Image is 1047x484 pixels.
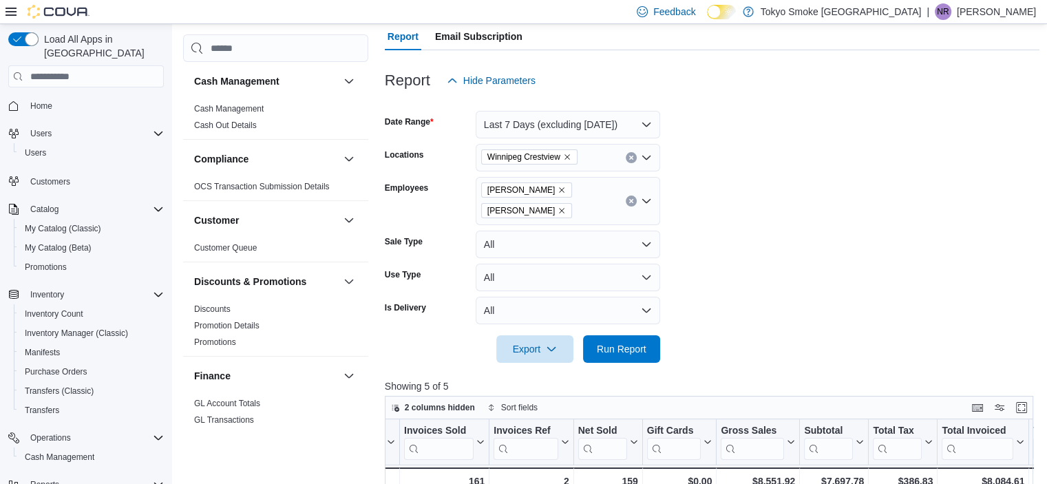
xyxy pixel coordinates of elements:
button: Hide Parameters [441,67,541,94]
div: Nicole Rusnak [935,3,951,20]
span: Manifests [19,344,164,361]
button: Open list of options [641,152,652,163]
label: Is Delivery [385,302,426,313]
div: Invoices Sold [404,425,474,460]
button: Open list of options [641,196,652,207]
span: Run Report [597,342,646,356]
button: Total Invoiced [942,425,1024,460]
span: Users [25,125,164,142]
span: OCS Transaction Submission Details [194,181,330,192]
input: Dark Mode [707,5,736,19]
span: Cash Management [19,449,164,465]
span: Inventory Count [25,308,83,319]
a: Manifests [19,344,65,361]
button: Operations [3,428,169,448]
button: Remove Winnipeg Crestview from selection in this group [563,153,571,161]
span: Manifests [25,347,60,358]
button: Invoices Sold [404,425,485,460]
div: Total Tax [873,425,922,460]
a: Inventory Count [19,306,89,322]
button: Discounts & Promotions [341,273,357,290]
span: Purchase Orders [19,364,164,380]
button: Users [3,124,169,143]
button: Operations [25,430,76,446]
span: Export [505,335,565,363]
button: Subtotal [804,425,864,460]
button: Remove Lee Kolarz from selection in this group [558,186,566,194]
span: Report [388,23,419,50]
div: Subtotal [804,425,853,460]
p: | [927,3,929,20]
div: Invoices Ref [494,425,558,438]
span: Sort fields [501,402,538,413]
button: Last 7 Days (excluding [DATE]) [476,111,660,138]
div: Total Tax [873,425,922,438]
span: Purchase Orders [25,366,87,377]
button: Finance [194,369,338,383]
span: Winnipeg Crestview [487,150,560,164]
span: Transfers (Classic) [25,386,94,397]
button: Customer [341,212,357,229]
span: Dark Mode [707,19,708,20]
button: Customers [3,171,169,191]
div: Subtotal [804,425,853,438]
span: Email Subscription [435,23,522,50]
a: Promotions [19,259,72,275]
span: My Catalog (Beta) [25,242,92,253]
span: Inventory [25,286,164,303]
button: Home [3,96,169,116]
span: Users [30,128,52,139]
a: My Catalog (Beta) [19,240,97,256]
div: Invoices Sold [404,425,474,438]
div: Compliance [183,178,368,200]
span: Inventory Manager (Classic) [25,328,128,339]
button: Manifests [14,343,169,362]
span: Catalog [25,201,164,218]
button: Finance [341,368,357,384]
a: Inventory Manager (Classic) [19,325,134,341]
a: Purchase Orders [19,364,93,380]
span: Winnipeg Crestview [481,149,578,165]
div: Customer [183,240,368,262]
span: Transfers [19,402,164,419]
div: Invoices Ref [494,425,558,460]
button: Total Tax [873,425,933,460]
span: My Catalog (Classic) [19,220,164,237]
span: Operations [30,432,71,443]
div: Gross Sales [721,425,784,438]
span: Cash Out Details [194,120,257,131]
button: All [476,264,660,291]
a: Cash Management [19,449,100,465]
h3: Discounts & Promotions [194,275,306,288]
label: Sale Type [385,236,423,247]
a: Cash Out Details [194,120,257,130]
button: Clear input [626,152,637,163]
span: Discounts [194,304,231,315]
h3: Compliance [194,152,248,166]
button: Catalog [25,201,64,218]
button: My Catalog (Classic) [14,219,169,238]
label: Date Range [385,116,434,127]
button: Run Report [583,335,660,363]
span: Nicole Rusnak [481,203,573,218]
div: Net Sold [578,425,626,438]
button: Users [25,125,57,142]
span: Customer Queue [194,242,257,253]
a: Cash Management [194,104,264,114]
button: Inventory [3,285,169,304]
a: My Catalog (Classic) [19,220,107,237]
span: Users [25,147,46,158]
button: Purchase Orders [14,362,169,381]
button: Net Sold [578,425,637,460]
button: Remove Nicole Rusnak from selection in this group [558,207,566,215]
button: Compliance [341,151,357,167]
h3: Report [385,72,430,89]
button: Transfers [14,401,169,420]
span: Promotions [25,262,67,273]
span: Inventory Count [19,306,164,322]
span: Cash Management [25,452,94,463]
div: Cash Management [183,101,368,139]
img: Cova [28,5,89,19]
span: Transfers [25,405,59,416]
span: Load All Apps in [GEOGRAPHIC_DATA] [39,32,164,60]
